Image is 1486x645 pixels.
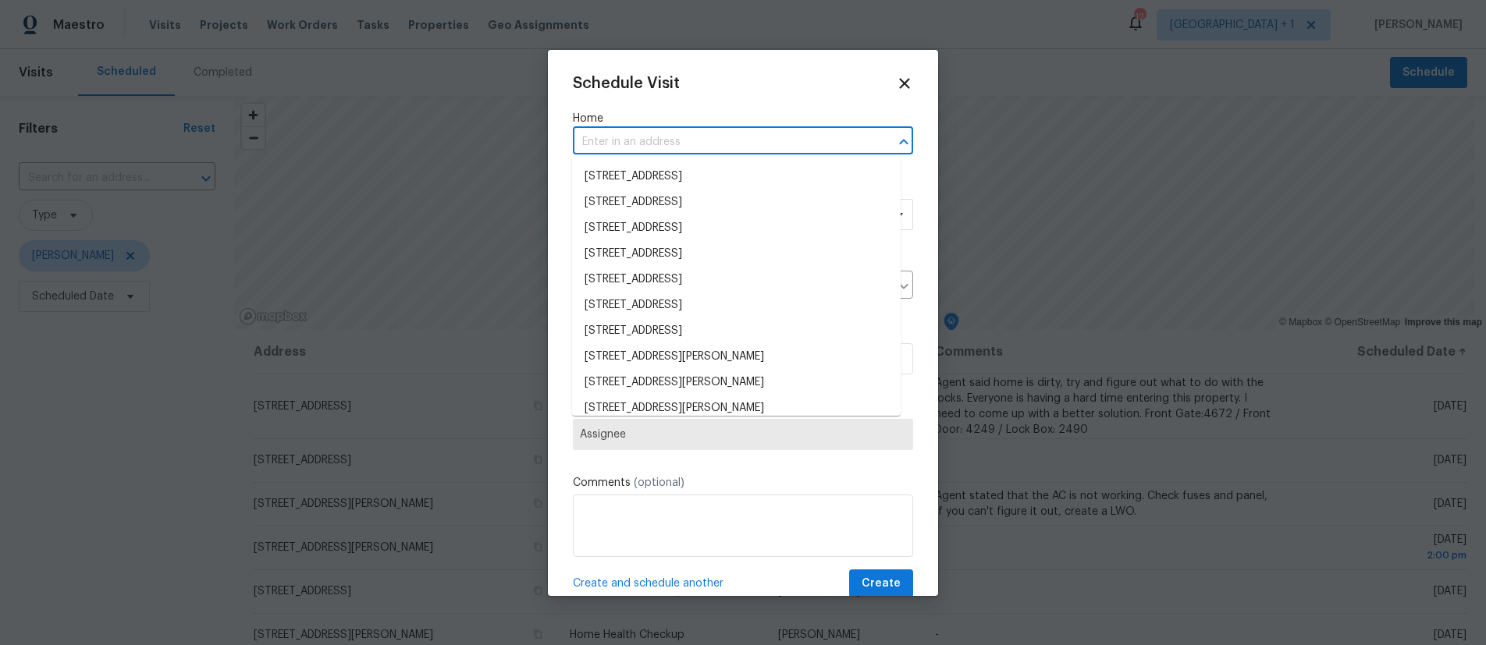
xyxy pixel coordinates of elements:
input: Enter in an address [573,130,869,154]
li: [STREET_ADDRESS][PERSON_NAME] [572,395,901,421]
label: Home [573,111,913,126]
span: Assignee [580,428,906,441]
li: [STREET_ADDRESS] [572,241,901,267]
li: [STREET_ADDRESS][PERSON_NAME] [572,370,901,395]
li: [STREET_ADDRESS] [572,164,901,190]
span: (optional) [634,477,684,488]
li: [STREET_ADDRESS] [572,267,901,292]
span: Create [862,574,901,594]
button: Close [893,131,915,153]
li: [STREET_ADDRESS][PERSON_NAME] [572,344,901,370]
span: Create and schedule another [573,576,723,591]
li: [STREET_ADDRESS] [572,292,901,318]
li: [STREET_ADDRESS] [572,318,901,344]
li: [STREET_ADDRESS] [572,190,901,215]
button: Create [849,569,913,598]
span: Close [896,75,913,92]
span: Schedule Visit [573,76,680,91]
li: [STREET_ADDRESS] [572,215,901,241]
label: Comments [573,475,913,491]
